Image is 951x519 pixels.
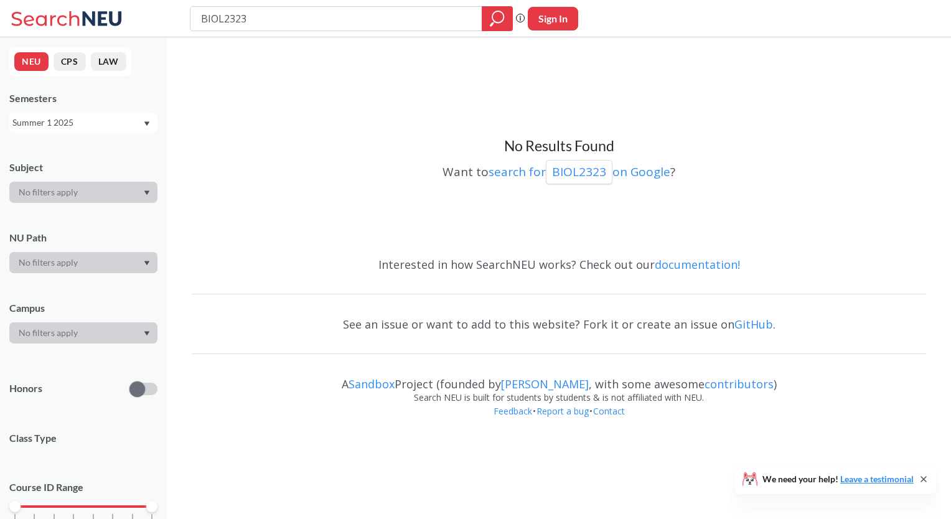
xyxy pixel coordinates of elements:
a: Feedback [493,405,533,417]
div: Subject [9,161,157,174]
div: Campus [9,301,157,315]
div: Dropdown arrow [9,182,157,203]
svg: Dropdown arrow [144,190,150,195]
button: CPS [54,52,86,71]
a: [PERSON_NAME] [501,376,589,391]
p: Course ID Range [9,480,157,495]
button: LAW [91,52,126,71]
button: Sign In [528,7,578,30]
input: Class, professor, course number, "phrase" [200,8,473,29]
div: Want to ? [192,156,926,184]
div: • • [192,404,926,437]
a: GitHub [734,317,773,332]
a: Contact [593,405,625,417]
a: search forBIOL2323on Google [489,164,670,180]
span: We need your help! [762,475,914,484]
div: Summer 1 2025 [12,116,143,129]
div: A Project (founded by , with some awesome ) [192,366,926,391]
div: Summer 1 2025Dropdown arrow [9,113,157,133]
p: BIOL2323 [552,164,606,180]
div: NU Path [9,231,157,245]
span: Class Type [9,431,157,445]
a: Sandbox [349,376,395,391]
div: Dropdown arrow [9,322,157,344]
button: NEU [14,52,49,71]
a: Report a bug [536,405,589,417]
a: Leave a testimonial [840,474,914,484]
div: Semesters [9,91,157,105]
a: contributors [705,376,774,391]
h3: No Results Found [192,137,926,156]
svg: Dropdown arrow [144,121,150,126]
div: magnifying glass [482,6,513,31]
svg: magnifying glass [490,10,505,27]
div: Search NEU is built for students by students & is not affiliated with NEU. [192,391,926,404]
p: Honors [9,381,42,396]
div: Dropdown arrow [9,252,157,273]
div: Interested in how SearchNEU works? Check out our [192,246,926,283]
div: See an issue or want to add to this website? Fork it or create an issue on . [192,306,926,342]
svg: Dropdown arrow [144,331,150,336]
a: documentation! [655,257,740,272]
svg: Dropdown arrow [144,261,150,266]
